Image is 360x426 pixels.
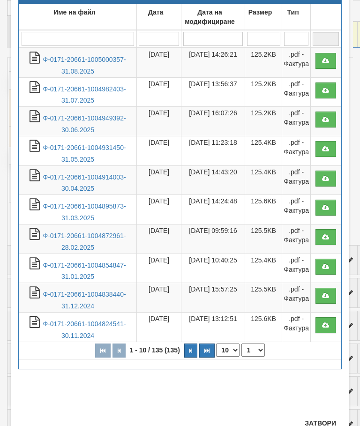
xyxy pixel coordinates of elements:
[216,344,240,357] select: Брой редове на страница
[282,77,311,107] td: .pdf - Фактура
[137,195,181,224] td: [DATE]
[137,254,181,283] td: [DATE]
[287,8,299,16] b: Тип
[43,232,126,251] a: Ф-0171-20661-1004872961-28.02.2025
[184,344,197,358] button: Следваща страница
[282,254,311,283] td: .pdf - Фактура
[19,313,341,342] tr: Ф-0171-20661-1004824541-30.11.2024.pdf - Фактура
[43,144,126,163] a: Ф-0171-20661-1004931450-31.05.2025
[245,165,282,195] td: 125.4KB
[282,195,311,224] td: .pdf - Фактура
[282,107,311,136] td: .pdf - Фактура
[19,77,341,107] tr: Ф-0171-20661-1004982403-31.07.2025.pdf - Фактура
[19,195,341,224] tr: Ф-0171-20661-1004895873-31.03.2025.pdf - Фактура
[282,224,311,254] td: .pdf - Фактура
[43,262,126,281] a: Ф-0171-20661-1004854847-31.01.2025
[112,344,126,358] button: Предишна страница
[95,344,111,358] button: Първа страница
[245,136,282,165] td: 125.4KB
[282,313,311,342] td: .pdf - Фактура
[181,195,245,224] td: [DATE] 14:24:48
[282,165,311,195] td: .pdf - Фактура
[181,313,245,342] td: [DATE] 13:12:51
[181,107,245,136] td: [DATE] 16:07:26
[282,4,311,30] td: Тип: No sort applied, activate to apply an ascending sort
[282,136,311,165] td: .pdf - Фактура
[245,107,282,136] td: 125.2KB
[245,283,282,313] td: 125.5KB
[310,4,341,30] td: : No sort applied, activate to apply an ascending sort
[181,283,245,313] td: [DATE] 15:57:25
[181,224,245,254] td: [DATE] 09:59:16
[43,320,126,339] a: Ф-0171-20661-1004824541-30.11.2024
[19,224,341,254] tr: Ф-0171-20661-1004872961-28.02.2025.pdf - Фактура
[148,8,163,16] b: Дата
[43,114,126,134] a: Ф-0171-20661-1004949392-30.06.2025
[241,344,265,357] select: Страница номер
[282,283,311,313] td: .pdf - Фактура
[181,254,245,283] td: [DATE] 10:40:25
[43,173,126,193] a: Ф-0171-20661-1004914003-30.04.2025
[181,4,245,30] td: Дата на модифициране: No sort applied, activate to apply an ascending sort
[245,254,282,283] td: 125.4KB
[245,4,282,30] td: Размер: No sort applied, activate to apply an ascending sort
[185,8,235,25] b: Дата на модифициране
[137,107,181,136] td: [DATE]
[245,77,282,107] td: 125.2KB
[137,48,181,77] td: [DATE]
[127,346,182,354] span: 1 - 10 / 135 (135)
[137,77,181,107] td: [DATE]
[199,344,215,358] button: Последна страница
[248,8,272,16] b: Размер
[19,107,341,136] tr: Ф-0171-20661-1004949392-30.06.2025.pdf - Фактура
[19,136,341,165] tr: Ф-0171-20661-1004931450-31.05.2025.pdf - Фактура
[137,4,181,30] td: Дата: No sort applied, activate to apply an ascending sort
[137,136,181,165] td: [DATE]
[19,165,341,195] tr: Ф-0171-20661-1004914003-30.04.2025.pdf - Фактура
[137,224,181,254] td: [DATE]
[43,291,126,310] a: Ф-0171-20661-1004838440-31.12.2024
[181,77,245,107] td: [DATE] 13:56:37
[137,283,181,313] td: [DATE]
[245,48,282,77] td: 125.2KB
[282,48,311,77] td: .pdf - Фактура
[19,254,341,283] tr: Ф-0171-20661-1004854847-31.01.2025.pdf - Фактура
[137,165,181,195] td: [DATE]
[137,313,181,342] td: [DATE]
[245,224,282,254] td: 125.5KB
[181,136,245,165] td: [DATE] 11:23:18
[19,283,341,313] tr: Ф-0171-20661-1004838440-31.12.2024.pdf - Фактура
[19,4,137,30] td: Име на файл: No sort applied, activate to apply an ascending sort
[181,165,245,195] td: [DATE] 14:43:20
[43,202,126,222] a: Ф-0171-20661-1004895873-31.03.2025
[43,56,126,75] a: Ф-0171-20661-1005000357-31.08.2025
[53,8,96,16] b: Име на файл
[19,48,341,77] tr: Ф-0171-20661-1005000357-31.08.2025.pdf - Фактура
[181,48,245,77] td: [DATE] 14:26:21
[43,85,126,105] a: Ф-0171-20661-1004982403-31.07.2025
[245,313,282,342] td: 125.6KB
[245,195,282,224] td: 125.6KB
